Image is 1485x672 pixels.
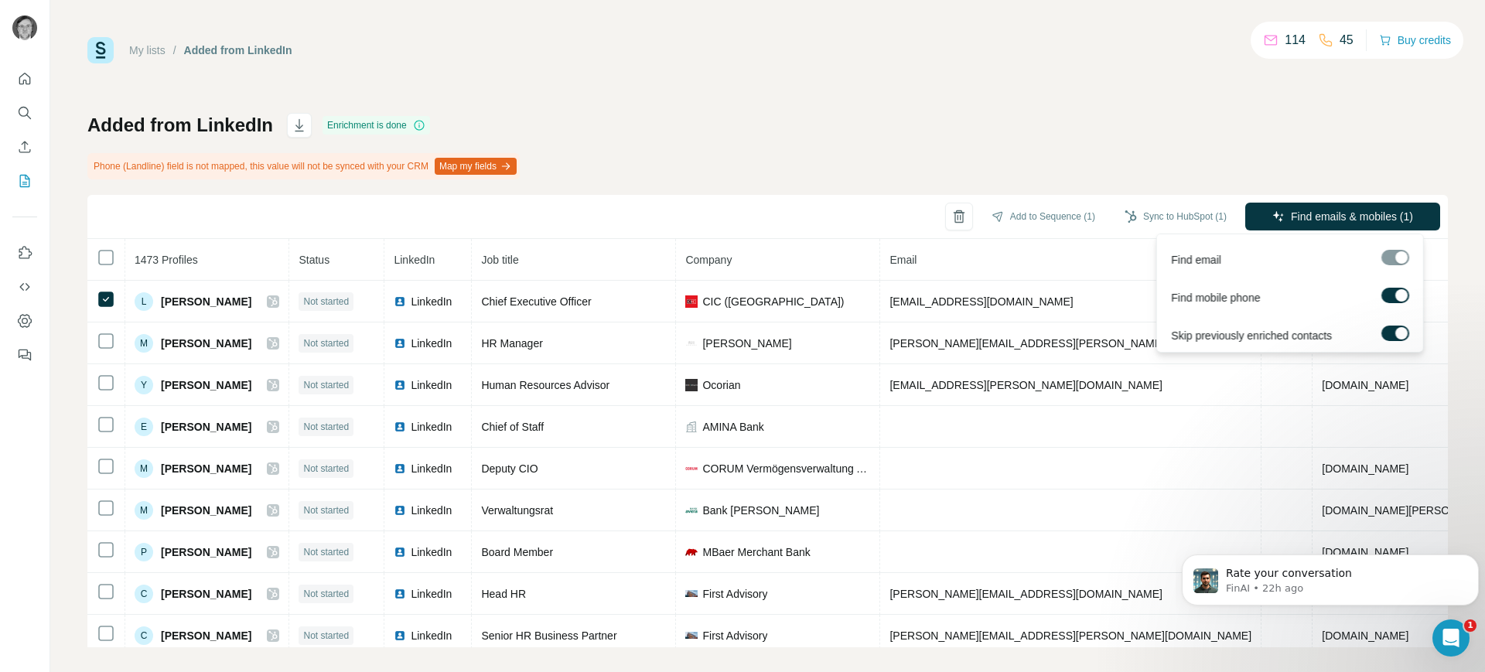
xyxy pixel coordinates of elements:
span: [DOMAIN_NAME] [1322,629,1408,642]
button: My lists [12,167,37,195]
span: [EMAIL_ADDRESS][PERSON_NAME][DOMAIN_NAME] [889,379,1162,391]
span: Status [299,254,329,266]
button: Add to Sequence (1) [981,205,1106,228]
span: Verwaltungsrat [481,504,553,517]
div: Added from LinkedIn [184,43,292,58]
span: Not started [303,378,349,392]
div: M [135,501,153,520]
span: Find emails & mobiles (1) [1291,209,1413,224]
button: Use Surfe API [12,273,37,301]
span: Not started [303,503,349,517]
span: LinkedIn [411,586,452,602]
span: Company [685,254,732,266]
span: Not started [303,545,349,559]
img: LinkedIn logo [394,629,406,642]
span: [PERSON_NAME][EMAIL_ADDRESS][PERSON_NAME][DOMAIN_NAME] [889,629,1251,642]
iframe: Intercom live chat [1432,619,1470,657]
span: [PERSON_NAME] [161,461,251,476]
img: LinkedIn logo [394,421,406,433]
button: Sync to HubSpot (1) [1114,205,1237,228]
button: Feedback [12,341,37,369]
span: Not started [303,462,349,476]
div: M [135,459,153,478]
span: CIC ([GEOGRAPHIC_DATA]) [702,294,844,309]
div: P [135,543,153,561]
img: LinkedIn logo [394,295,406,308]
div: Phone (Landline) field is not mapped, this value will not be synced with your CRM [87,153,520,179]
span: Head HR [481,588,526,600]
span: Board Member [481,546,553,558]
p: 114 [1285,31,1306,49]
span: Not started [303,295,349,309]
img: company-logo [685,462,698,475]
span: Deputy CIO [481,462,538,475]
span: Human Resources Advisor [481,379,609,391]
button: Map my fields [435,158,517,175]
img: company-logo [685,590,698,596]
button: Find emails & mobiles (1) [1245,203,1440,230]
span: [PERSON_NAME] [161,586,251,602]
span: [PERSON_NAME][EMAIL_ADDRESS][DOMAIN_NAME] [889,588,1162,600]
span: Not started [303,587,349,601]
span: Chief Executive Officer [481,295,591,308]
span: Skip previously enriched contacts [1171,328,1332,343]
button: Use Surfe on LinkedIn [12,239,37,267]
button: Enrich CSV [12,133,37,161]
span: [PERSON_NAME] [702,336,791,351]
div: Enrichment is done [323,116,430,135]
span: LinkedIn [411,461,452,476]
button: Search [12,99,37,127]
div: C [135,626,153,645]
span: Find mobile phone [1171,290,1260,305]
img: LinkedIn logo [394,379,406,391]
span: 1473 Profiles [135,254,198,266]
span: First Advisory [702,628,767,643]
li: / [173,43,176,58]
span: AMINA Bank [702,419,763,435]
img: LinkedIn logo [394,462,406,475]
span: HR Manager [481,337,542,350]
span: MBaer Merchant Bank [702,544,810,560]
span: LinkedIn [411,628,452,643]
span: Senior HR Business Partner [481,629,616,642]
span: LinkedIn [411,294,452,309]
button: Dashboard [12,307,37,335]
div: M [135,334,153,353]
img: Avatar [12,15,37,40]
span: Email [889,254,917,266]
button: Quick start [12,65,37,93]
img: LinkedIn logo [394,546,406,558]
span: CORUM Vermögensverwaltung AG [702,461,870,476]
div: C [135,585,153,603]
p: 45 [1340,31,1354,49]
span: LinkedIn [411,503,452,518]
img: LinkedIn logo [394,588,406,600]
span: [PERSON_NAME] [161,628,251,643]
img: company-logo [685,504,698,517]
img: company-logo [685,632,698,638]
img: LinkedIn logo [394,504,406,517]
h1: Added from LinkedIn [87,113,273,138]
span: Chief of Staff [481,421,544,433]
div: E [135,418,153,436]
span: Find email [1171,252,1221,268]
span: Ocorian [702,377,740,393]
span: Job title [481,254,518,266]
span: [DOMAIN_NAME] [1322,379,1408,391]
img: company-logo [685,546,698,558]
div: L [135,292,153,311]
span: [EMAIL_ADDRESS][DOMAIN_NAME] [889,295,1073,308]
span: [PERSON_NAME] [161,294,251,309]
div: Y [135,376,153,394]
span: Not started [303,629,349,643]
span: [PERSON_NAME][EMAIL_ADDRESS][PERSON_NAME][DOMAIN_NAME] [889,337,1251,350]
span: Bank [PERSON_NAME] [702,503,819,518]
span: [DOMAIN_NAME] [1322,462,1408,475]
span: LinkedIn [411,419,452,435]
button: Buy credits [1379,29,1451,51]
span: [PERSON_NAME] [161,544,251,560]
span: LinkedIn [411,377,452,393]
